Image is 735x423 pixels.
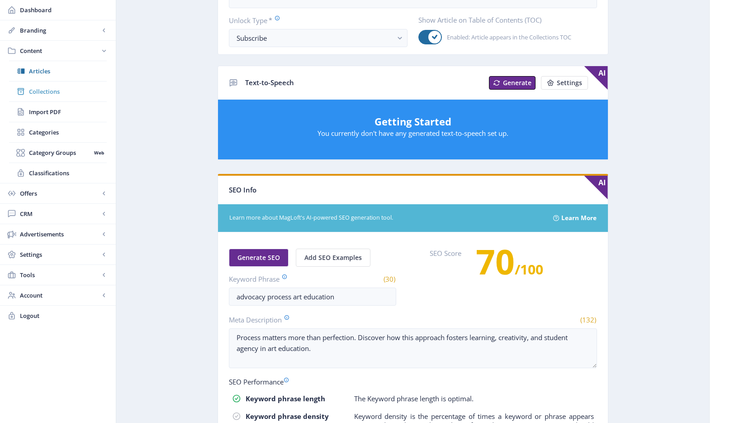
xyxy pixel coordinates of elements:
button: Add SEO Examples [296,249,370,267]
label: SEO Score [430,249,461,292]
a: Articles [9,61,107,81]
span: Enabled: Article appears in the Collections TOC [442,32,571,43]
a: Learn More [561,211,597,225]
button: Subscribe [229,29,408,47]
span: Add SEO Examples [304,254,362,261]
span: (132) [579,315,597,324]
span: Content [20,46,100,55]
h5: Getting Started [227,114,599,129]
button: Settings [541,76,588,90]
span: Articles [29,67,107,76]
label: Show Article on Table of Contents (TOC) [418,15,590,24]
span: Dashboard [20,5,109,14]
a: Import PDF [9,102,107,122]
span: Logout [20,311,109,320]
span: Generate SEO [237,254,280,261]
span: Categories [29,128,107,137]
button: Generate [489,76,536,90]
span: Tools [20,270,100,279]
p: You currently don't have any generated text-to-speech set up. [227,129,599,138]
a: New page [484,76,536,90]
span: Account [20,291,100,300]
label: Meta Description [229,315,409,325]
nb-badge: Web [91,148,107,157]
span: Branding [20,26,100,35]
span: Settings [20,250,100,259]
a: New page [536,76,588,90]
app-collection-view: Text-to-Speech [218,66,608,160]
span: Import PDF [29,107,107,116]
span: SEO Info [229,185,256,194]
div: Subscribe [237,33,393,43]
span: Category Groups [29,148,91,157]
span: (30) [382,274,396,284]
a: Categories [9,122,107,142]
span: Offers [20,189,100,198]
a: Category GroupsWeb [9,143,107,163]
div: SEO Performance [229,377,597,386]
span: Learn more about MagLoft's AI-powered SEO generation tool. [229,214,543,222]
span: AI [584,66,608,90]
span: Text-to-Speech [245,78,294,87]
span: AI [584,176,608,199]
button: Generate SEO [229,249,289,267]
a: Classifications [9,163,107,183]
label: Unlock Type [229,15,400,25]
span: Classifications [29,168,107,178]
span: 70 [476,238,515,284]
h3: /100 [476,252,543,279]
label: Keyword Phrase [229,274,309,284]
span: Collections [29,87,107,96]
a: Collections [9,82,107,101]
span: Advertisements [20,230,100,239]
input: Type Article Keyword Phrase ... [229,288,396,306]
span: CRM [20,209,100,218]
span: Settings [557,79,582,87]
span: Generate [503,79,531,87]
